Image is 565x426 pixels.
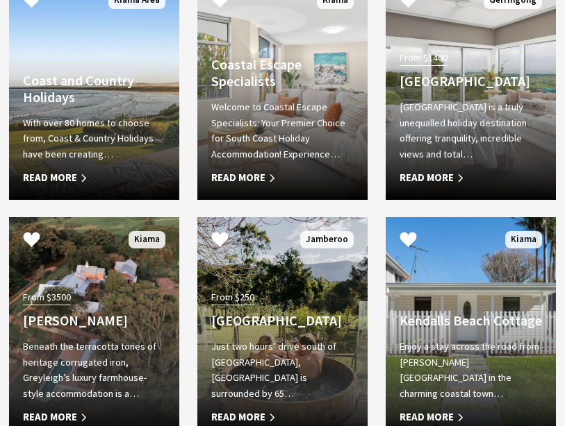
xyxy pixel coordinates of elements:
[400,73,542,90] h4: [GEOGRAPHIC_DATA]
[211,99,354,163] p: Welcome to Coastal Escape Specialists: Your Premier Choice for South Coast Holiday Accommodation!...
[211,169,354,186] span: Read More
[300,231,354,248] span: Jamberoo
[505,231,542,248] span: Kiama
[197,217,243,265] button: Click to Favourite Jamberoo Valley Farm Cottages
[23,289,71,305] span: From $3500
[211,339,354,402] p: Just two hours’ drive south of [GEOGRAPHIC_DATA], [GEOGRAPHIC_DATA] is surrounded by 65…
[9,217,54,265] button: Click to Favourite Greyleigh Kiama
[400,169,542,186] span: Read More
[386,217,431,265] button: Click to Favourite Kendalls Beach Cottage
[211,409,354,425] span: Read More
[211,312,354,329] h4: [GEOGRAPHIC_DATA]
[23,312,165,329] h4: [PERSON_NAME]
[400,312,542,329] h4: Kendalls Beach Cottage
[400,50,448,66] span: From $1400
[23,339,165,402] p: Beneath the terracotta tones of heritage corrugated iron, Greyleigh’s luxury farmhouse-style acco...
[400,339,542,402] p: Enjoy a stay across the road from [PERSON_NAME][GEOGRAPHIC_DATA] in the charming coastal town…
[400,99,542,163] p: [GEOGRAPHIC_DATA] is a truly unequalled holiday destination offering tranquility, incredible view...
[129,231,165,248] span: Kiama
[23,169,165,186] span: Read More
[211,289,254,305] span: From $250
[23,409,165,425] span: Read More
[400,409,542,425] span: Read More
[23,115,165,163] p: With over 80 homes to choose from, Coast & Country Holidays have been creating…
[23,72,165,105] h4: Coast and Country Holidays
[211,56,354,90] h4: Coastal Escape Specialists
